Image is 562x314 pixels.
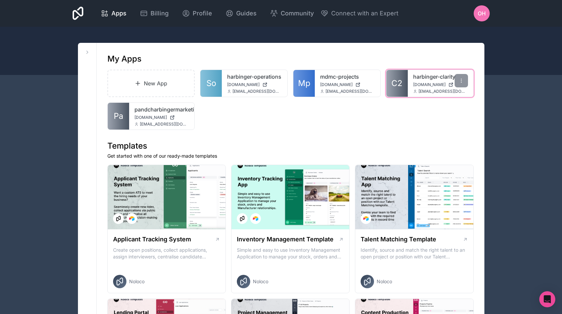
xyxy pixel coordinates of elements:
[140,122,189,127] span: [EMAIL_ADDRESS][DOMAIN_NAME]
[107,153,474,159] p: Get started with one of our ready-made templates
[320,73,375,81] a: mdmc-projects
[413,82,446,87] span: [DOMAIN_NAME]
[113,247,220,260] p: Create open positions, collect applications, assign interviewers, centralise candidate feedback a...
[265,6,319,21] a: Community
[320,82,353,87] span: [DOMAIN_NAME]
[377,278,392,285] span: Noloco
[237,235,334,244] h1: Inventory Management Template
[331,9,398,18] span: Connect with an Expert
[113,235,191,244] h1: Applicant Tracking System
[391,78,402,89] span: C2
[361,235,436,244] h1: Talent Matching Template
[298,78,310,89] span: Mp
[413,73,468,81] a: harbinger-clarity
[220,6,262,21] a: Guides
[253,278,268,285] span: Noloco
[320,9,398,18] button: Connect with an Expert
[386,70,408,97] a: C2
[151,9,169,18] span: Billing
[193,9,212,18] span: Profile
[253,216,258,221] img: Airtable Logo
[320,82,375,87] a: [DOMAIN_NAME]
[232,89,282,94] span: [EMAIL_ADDRESS][DOMAIN_NAME]
[293,70,315,97] a: Mp
[134,115,167,120] span: [DOMAIN_NAME]
[134,6,174,21] a: Billing
[325,89,375,94] span: [EMAIL_ADDRESS][DOMAIN_NAME]
[237,247,344,260] p: Simple and easy to use Inventory Management Application to manage your stock, orders and Manufact...
[134,115,189,120] a: [DOMAIN_NAME]
[129,278,145,285] span: Noloco
[361,247,468,260] p: Identify, source and match the right talent to an open project or position with our Talent Matchi...
[134,105,189,113] a: pandcharbingermarketing
[111,9,126,18] span: Apps
[418,89,468,94] span: [EMAIL_ADDRESS][DOMAIN_NAME]
[177,6,217,21] a: Profile
[227,82,260,87] span: [DOMAIN_NAME]
[114,111,123,122] span: Pa
[227,82,282,87] a: [DOMAIN_NAME]
[236,9,257,18] span: Guides
[539,291,555,307] div: Open Intercom Messenger
[108,103,129,130] a: Pa
[206,78,216,89] span: So
[107,141,474,151] h1: Templates
[478,9,486,17] span: OH
[200,70,222,97] a: So
[107,54,142,64] h1: My Apps
[227,73,282,81] a: harbinger-operations
[129,216,134,221] img: Airtable Logo
[281,9,314,18] span: Community
[107,70,195,97] a: New App
[363,216,369,221] img: Airtable Logo
[95,6,132,21] a: Apps
[413,82,468,87] a: [DOMAIN_NAME]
